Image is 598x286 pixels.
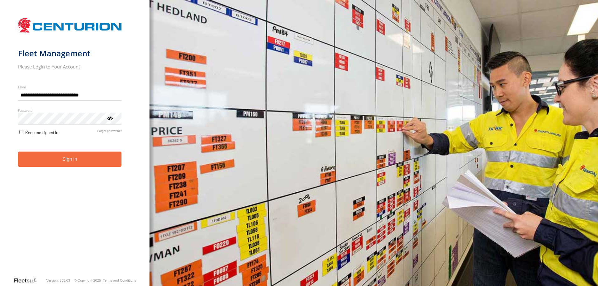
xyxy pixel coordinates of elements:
form: main [18,15,132,277]
h2: Please Login to Your Account [18,63,122,70]
button: Sign in [18,152,122,167]
label: Password [18,108,122,113]
label: Email [18,85,122,89]
a: Terms and Conditions [103,279,136,282]
div: © Copyright 2025 - [74,279,136,282]
span: Keep me signed in [25,130,58,135]
a: Visit our Website [13,277,42,284]
img: Centurion Transport [18,17,122,33]
a: Forgot password? [97,129,122,135]
div: Version: 305.03 [46,279,70,282]
div: ViewPassword [107,115,113,121]
input: Keep me signed in [19,130,23,134]
h1: Fleet Management [18,48,122,59]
